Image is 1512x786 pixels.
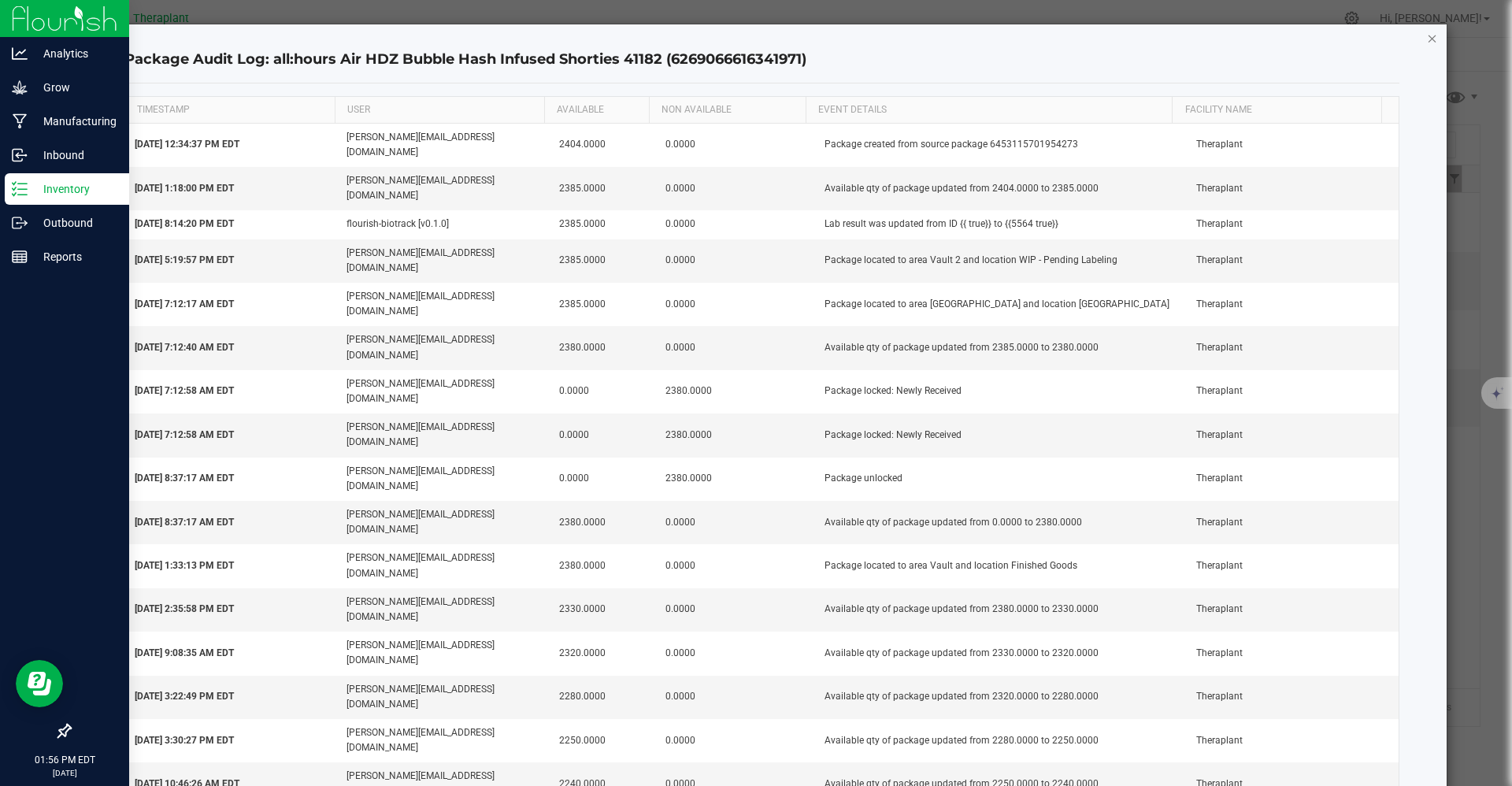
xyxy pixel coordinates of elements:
[135,342,234,353] span: [DATE] 7:12:40 AM EDT
[550,588,656,632] td: 2330.0000
[28,247,122,266] p: Reports
[12,147,28,163] inline-svg: Inbound
[135,603,234,614] span: [DATE] 2:35:58 PM EDT
[815,632,1187,675] td: Available qty of package updated from 2330.0000 to 2320.0000
[337,370,550,413] td: [PERSON_NAME][EMAIL_ADDRESS][DOMAIN_NAME]
[656,413,815,457] td: 2380.0000
[135,691,234,702] span: [DATE] 3:22:49 PM EDT
[550,413,656,457] td: 0.0000
[337,413,550,457] td: [PERSON_NAME][EMAIL_ADDRESS][DOMAIN_NAME]
[1187,588,1399,632] td: Theraplant
[550,239,656,283] td: 2385.0000
[135,517,234,528] span: [DATE] 8:37:17 AM EDT
[656,719,815,762] td: 0.0000
[815,588,1187,632] td: Available qty of package updated from 2380.0000 to 2330.0000
[337,544,550,588] td: [PERSON_NAME][EMAIL_ADDRESS][DOMAIN_NAME]
[1187,413,1399,457] td: Theraplant
[815,239,1187,283] td: Package located to area Vault 2 and location WIP - Pending Labeling
[815,676,1187,719] td: Available qty of package updated from 2320.0000 to 2280.0000
[656,544,815,588] td: 0.0000
[7,753,122,767] p: 01:56 PM EDT
[1187,124,1399,167] td: Theraplant
[12,113,28,129] inline-svg: Manufacturing
[550,676,656,719] td: 2280.0000
[806,97,1172,124] th: EVENT DETAILS
[125,97,335,124] th: TIMESTAMP
[550,719,656,762] td: 2250.0000
[135,254,234,265] span: [DATE] 5:19:57 PM EDT
[656,326,815,369] td: 0.0000
[649,97,806,124] th: NON AVAILABLE
[550,544,656,588] td: 2380.0000
[135,560,234,571] span: [DATE] 1:33:13 PM EDT
[656,676,815,719] td: 0.0000
[135,298,234,310] span: [DATE] 7:12:17 AM EDT
[815,458,1187,501] td: Package unlocked
[1187,210,1399,239] td: Theraplant
[815,501,1187,544] td: Available qty of package updated from 0.0000 to 2380.0000
[1187,167,1399,210] td: Theraplant
[550,210,656,239] td: 2385.0000
[337,458,550,501] td: [PERSON_NAME][EMAIL_ADDRESS][DOMAIN_NAME]
[1187,544,1399,588] td: Theraplant
[28,112,122,131] p: Manufacturing
[550,632,656,675] td: 2320.0000
[550,124,656,167] td: 2404.0000
[124,50,1400,70] h4: Package Audit Log: all:hours Air HDZ Bubble Hash Infused Shorties 41182 (6269066616341971)
[656,210,815,239] td: 0.0000
[135,139,239,150] span: [DATE] 12:34:37 PM EDT
[656,124,815,167] td: 0.0000
[337,283,550,326] td: [PERSON_NAME][EMAIL_ADDRESS][DOMAIN_NAME]
[28,213,122,232] p: Outbound
[656,370,815,413] td: 2380.0000
[337,239,550,283] td: [PERSON_NAME][EMAIL_ADDRESS][DOMAIN_NAME]
[337,326,550,369] td: [PERSON_NAME][EMAIL_ADDRESS][DOMAIN_NAME]
[135,385,234,396] span: [DATE] 7:12:58 AM EDT
[12,46,28,61] inline-svg: Analytics
[550,326,656,369] td: 2380.0000
[550,370,656,413] td: 0.0000
[1187,326,1399,369] td: Theraplant
[550,458,656,501] td: 0.0000
[1187,676,1399,719] td: Theraplant
[656,458,815,501] td: 2380.0000
[815,210,1187,239] td: Lab result was updated from ID {{ true}} to {{5564 true}}
[337,501,550,544] td: [PERSON_NAME][EMAIL_ADDRESS][DOMAIN_NAME]
[815,124,1187,167] td: Package created from source package 6453115701954273
[135,473,234,484] span: [DATE] 8:37:17 AM EDT
[28,44,122,63] p: Analytics
[337,124,550,167] td: [PERSON_NAME][EMAIL_ADDRESS][DOMAIN_NAME]
[1187,283,1399,326] td: Theraplant
[815,326,1187,369] td: Available qty of package updated from 2385.0000 to 2380.0000
[337,588,550,632] td: [PERSON_NAME][EMAIL_ADDRESS][DOMAIN_NAME]
[135,735,234,746] span: [DATE] 3:30:27 PM EDT
[1187,458,1399,501] td: Theraplant
[337,210,550,239] td: flourish-biotrack [v0.1.0]
[337,676,550,719] td: [PERSON_NAME][EMAIL_ADDRESS][DOMAIN_NAME]
[656,167,815,210] td: 0.0000
[7,767,122,779] p: [DATE]
[815,719,1187,762] td: Available qty of package updated from 2280.0000 to 2250.0000
[135,183,234,194] span: [DATE] 1:18:00 PM EDT
[12,181,28,197] inline-svg: Inventory
[12,249,28,265] inline-svg: Reports
[335,97,544,124] th: USER
[656,283,815,326] td: 0.0000
[1187,719,1399,762] td: Theraplant
[1187,239,1399,283] td: Theraplant
[12,215,28,231] inline-svg: Outbound
[1187,501,1399,544] td: Theraplant
[550,283,656,326] td: 2385.0000
[815,167,1187,210] td: Available qty of package updated from 2404.0000 to 2385.0000
[28,180,122,198] p: Inventory
[550,501,656,544] td: 2380.0000
[1187,632,1399,675] td: Theraplant
[815,283,1187,326] td: Package located to area [GEOGRAPHIC_DATA] and location [GEOGRAPHIC_DATA]
[656,632,815,675] td: 0.0000
[337,167,550,210] td: [PERSON_NAME][EMAIL_ADDRESS][DOMAIN_NAME]
[815,370,1187,413] td: Package locked: Newly Received
[815,413,1187,457] td: Package locked: Newly Received
[544,97,649,124] th: AVAILABLE
[1172,97,1381,124] th: Facility Name
[12,80,28,95] inline-svg: Grow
